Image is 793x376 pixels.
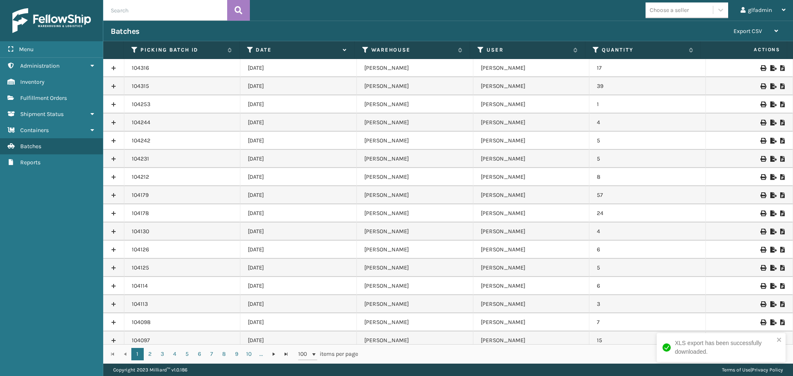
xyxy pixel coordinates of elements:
[12,8,91,33] img: logo
[255,348,268,360] a: ...
[240,331,357,350] td: [DATE]
[357,277,473,295] td: [PERSON_NAME]
[240,277,357,295] td: [DATE]
[780,120,785,125] i: Print Picklist
[144,348,156,360] a: 2
[589,77,706,95] td: 39
[371,46,454,54] label: Warehouse
[240,132,357,150] td: [DATE]
[357,150,473,168] td: [PERSON_NAME]
[230,348,243,360] a: 9
[473,295,590,313] td: [PERSON_NAME]
[760,192,765,198] i: Print Picklist Labels
[703,43,785,57] span: Actions
[357,114,473,132] td: [PERSON_NAME]
[780,65,785,71] i: Print Picklist
[357,186,473,204] td: [PERSON_NAME]
[760,229,765,234] i: Print Picklist Labels
[734,28,762,35] span: Export CSV
[780,192,785,198] i: Print Picklist
[473,241,590,259] td: [PERSON_NAME]
[240,59,357,77] td: [DATE]
[589,95,706,114] td: 1
[770,192,775,198] i: Export to .xls
[240,168,357,186] td: [DATE]
[124,95,241,114] td: 104253
[780,319,785,325] i: Print Picklist
[357,241,473,259] td: [PERSON_NAME]
[776,336,782,344] button: close
[760,174,765,180] i: Print Picklist Labels
[357,295,473,313] td: [PERSON_NAME]
[487,46,569,54] label: User
[780,174,785,180] i: Print Picklist
[760,210,765,216] i: Print Picklist Labels
[140,46,223,54] label: Picking batch ID
[124,132,241,150] td: 104242
[473,186,590,204] td: [PERSON_NAME]
[780,283,785,289] i: Print Picklist
[780,301,785,307] i: Print Picklist
[20,111,64,118] span: Shipment Status
[473,59,590,77] td: [PERSON_NAME]
[473,204,590,222] td: [PERSON_NAME]
[280,348,292,360] a: Go to the last page
[124,114,241,132] td: 104244
[124,186,241,204] td: 104179
[473,150,590,168] td: [PERSON_NAME]
[240,222,357,241] td: [DATE]
[19,46,33,53] span: Menu
[473,77,590,95] td: [PERSON_NAME]
[357,259,473,277] td: [PERSON_NAME]
[770,247,775,253] i: Export to .xls
[124,77,241,95] td: 104315
[240,295,357,313] td: [DATE]
[770,229,775,234] i: Export to .xls
[357,59,473,77] td: [PERSON_NAME]
[473,277,590,295] td: [PERSON_NAME]
[780,156,785,162] i: Print Picklist
[770,210,775,216] i: Export to .xls
[770,138,775,144] i: Export to .xls
[124,241,241,259] td: 104126
[589,150,706,168] td: 5
[124,150,241,168] td: 104231
[473,95,590,114] td: [PERSON_NAME]
[589,313,706,331] td: 7
[243,348,255,360] a: 10
[193,348,206,360] a: 6
[589,241,706,259] td: 6
[156,348,169,360] a: 3
[169,348,181,360] a: 4
[357,77,473,95] td: [PERSON_NAME]
[780,138,785,144] i: Print Picklist
[124,168,241,186] td: 104212
[770,301,775,307] i: Export to .xls
[675,339,774,356] div: XLS export has been successfully downloaded.
[124,331,241,350] td: 104097
[589,168,706,186] td: 8
[589,259,706,277] td: 5
[589,222,706,241] td: 4
[124,295,241,313] td: 104113
[256,46,338,54] label: Date
[357,95,473,114] td: [PERSON_NAME]
[589,295,706,313] td: 3
[357,132,473,150] td: [PERSON_NAME]
[240,204,357,222] td: [DATE]
[770,102,775,107] i: Export to .xls
[760,319,765,325] i: Print Picklist Labels
[206,348,218,360] a: 7
[240,114,357,132] td: [DATE]
[760,156,765,162] i: Print Picklist Labels
[240,241,357,259] td: [DATE]
[124,259,241,277] td: 104125
[131,348,144,360] a: 1
[20,127,49,134] span: Containers
[181,348,193,360] a: 5
[20,62,59,69] span: Administration
[240,95,357,114] td: [DATE]
[473,168,590,186] td: [PERSON_NAME]
[357,168,473,186] td: [PERSON_NAME]
[20,95,67,102] span: Fulfillment Orders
